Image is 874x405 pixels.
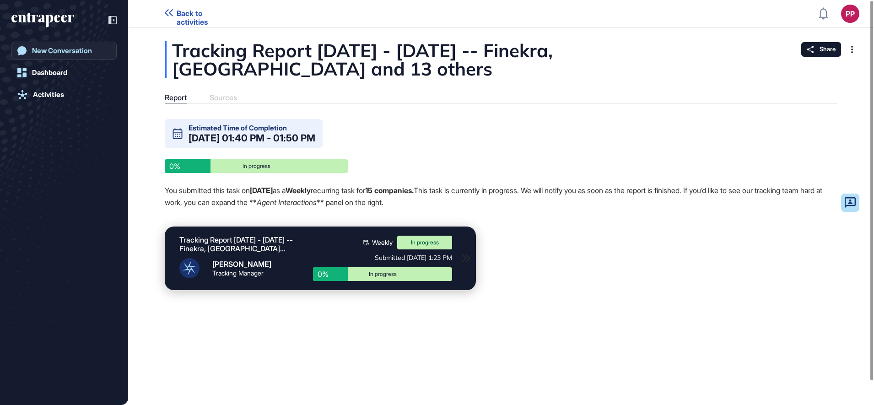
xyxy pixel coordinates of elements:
[11,13,74,27] div: entrapeer-logo
[11,64,117,82] a: Dashboard
[257,198,317,207] em: Agent Interactions
[165,184,837,208] p: You submitted this task on as a recurring task for This task is currently in progress. We will no...
[820,46,836,53] span: Share
[165,41,837,78] div: Tracking Report [DATE] - [DATE] -- Finekra, [GEOGRAPHIC_DATA] and 13 others
[286,186,311,195] strong: Weekly
[320,271,445,277] div: In progress
[397,236,452,249] div: In progress
[11,86,117,104] a: Activities
[189,133,315,143] div: [DATE] 01:40 PM - 01:50 PM
[841,5,859,23] button: PP
[165,93,187,102] div: Report
[32,47,92,55] div: New Conversation
[11,42,117,60] a: New Conversation
[177,9,235,27] span: Back to activities
[179,236,304,253] div: Tracking Report Aug 01, 2024 - Aug 11, 2025 -- Finekra, Point Harca and 13 others
[313,254,452,262] div: Submitted [DATE] 1:23 PM
[33,91,64,99] div: Activities
[189,124,287,131] div: Estimated Time of Completion
[212,260,271,268] div: [PERSON_NAME]
[212,270,264,276] div: Tracking Manager
[365,186,414,195] strong: 15 companies.
[313,267,348,281] div: 0%
[165,9,235,18] a: Back to activities
[32,69,67,77] div: Dashboard
[165,159,210,173] div: 0%
[172,163,341,169] div: In progress
[372,239,393,246] span: Weekly
[250,186,273,195] strong: [DATE]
